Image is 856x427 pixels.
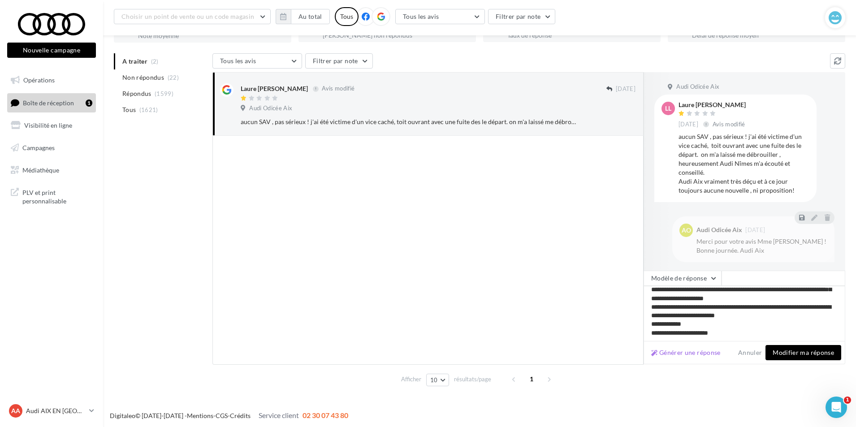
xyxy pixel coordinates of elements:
button: Choisir un point de vente ou un code magasin [114,9,271,24]
a: PLV et print personnalisable [5,183,98,209]
span: [DATE] [616,85,636,93]
span: Tous les avis [220,57,256,65]
button: Annuler [735,347,765,358]
span: 1 [844,397,851,404]
span: 1 [524,372,539,386]
span: Médiathèque [22,166,59,173]
p: Audi AIX EN [GEOGRAPHIC_DATA] [26,406,86,415]
span: Choisir un point de vente ou un code magasin [121,13,254,20]
span: [DATE] [679,121,698,129]
span: résultats/page [454,375,491,384]
span: LL [665,104,671,113]
a: Mentions [187,412,213,419]
a: Opérations [5,71,98,90]
span: 10 [430,376,438,384]
a: Crédits [230,412,251,419]
span: PLV et print personnalisable [22,186,92,206]
span: Tous [122,105,136,114]
a: CGS [216,412,228,419]
button: Filtrer par note [488,9,556,24]
button: Au total [276,9,330,24]
div: aucun SAV , pas sérieux ! j'ai été victime d'un vice caché, toit ouvrant avec une fuite des le dé... [679,132,809,195]
button: Tous les avis [212,53,302,69]
span: Boîte de réception [23,99,74,106]
span: Répondus [122,89,151,98]
div: 1 [86,99,92,107]
button: Nouvelle campagne [7,43,96,58]
span: Audi Odicée Aix [676,83,719,91]
span: [DATE] [745,227,765,233]
span: Visibilité en ligne [24,121,72,129]
div: Laure [PERSON_NAME] [679,102,747,108]
span: Tous les avis [403,13,439,20]
button: Tous les avis [395,9,485,24]
a: AA Audi AIX EN [GEOGRAPHIC_DATA] [7,402,96,419]
span: Non répondus [122,73,164,82]
button: Modifier ma réponse [765,345,841,360]
span: (1599) [155,90,173,97]
button: Au total [291,9,330,24]
iframe: Intercom live chat [826,397,847,418]
span: AO [682,226,691,235]
button: Générer une réponse [648,347,724,358]
span: Audi Odicée Aix [249,104,292,112]
a: Boîte de réception1 [5,93,98,112]
a: Médiathèque [5,161,98,180]
div: Merci pour votre avis Mme [PERSON_NAME] ! Bonne journée. Audi Aix [696,237,827,255]
div: aucun SAV , pas sérieux ! j'ai été victime d'un vice caché, toit ouvrant avec une fuite des le dé... [241,117,577,126]
a: Digitaleo [110,412,135,419]
div: Laure [PERSON_NAME] [241,84,308,93]
span: (22) [168,74,179,81]
span: Afficher [401,375,421,384]
span: 02 30 07 43 80 [303,411,348,419]
span: © [DATE]-[DATE] - - - [110,412,348,419]
span: Avis modifié [322,85,355,92]
a: Visibilité en ligne [5,116,98,135]
div: Tous [335,7,359,26]
a: Campagnes [5,138,98,157]
div: Audi Odicée Aix [696,227,742,233]
button: 10 [426,374,449,386]
button: Filtrer par note [305,53,373,69]
span: Opérations [23,76,55,84]
button: Modèle de réponse [644,271,722,286]
span: AA [11,406,20,415]
span: Avis modifié [713,121,745,128]
span: Campagnes [22,144,55,151]
span: Service client [259,411,299,419]
span: (1621) [139,106,158,113]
